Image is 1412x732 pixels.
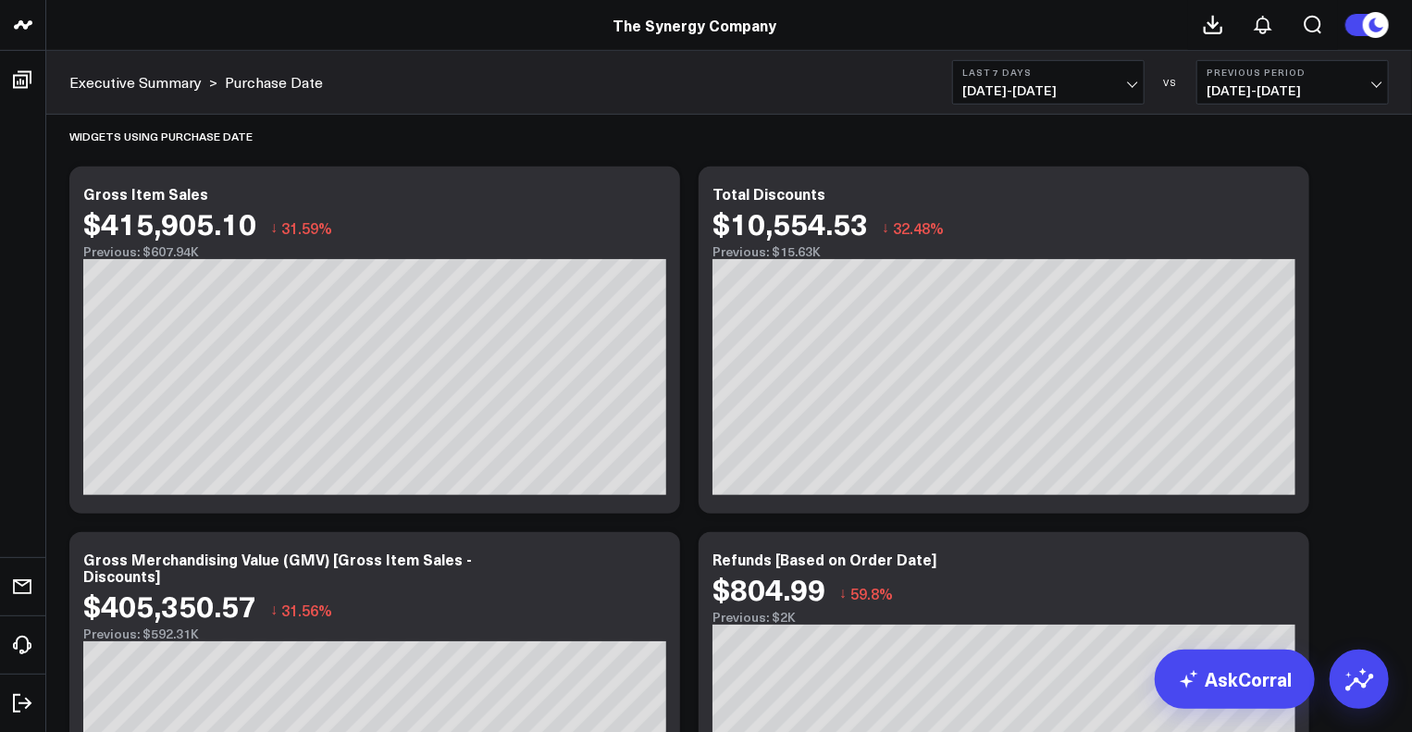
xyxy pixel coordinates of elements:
[83,549,472,586] div: Gross Merchandising Value (GMV) [Gross Item Sales - Discounts]
[850,583,893,603] span: 59.8%
[83,183,208,204] div: Gross Item Sales
[225,72,323,93] a: Purchase Date
[1207,67,1379,78] b: Previous Period
[83,627,666,641] div: Previous: $592.31K
[712,610,1295,625] div: Previous: $2K
[962,83,1134,98] span: [DATE] - [DATE]
[712,549,936,569] div: Refunds [Based on Order Date]
[270,598,278,622] span: ↓
[281,600,332,620] span: 31.56%
[893,217,944,238] span: 32.48%
[83,589,256,622] div: $405,350.57
[613,15,776,35] a: The Synergy Company
[69,72,202,93] a: Executive Summary
[69,115,253,157] div: WIDGETS USING PURCHASE DATE
[69,72,217,93] div: >
[1154,77,1187,88] div: VS
[882,216,889,240] span: ↓
[1207,83,1379,98] span: [DATE] - [DATE]
[83,206,256,240] div: $415,905.10
[712,244,1295,259] div: Previous: $15.63K
[952,60,1145,105] button: Last 7 Days[DATE]-[DATE]
[712,572,825,605] div: $804.99
[83,244,666,259] div: Previous: $607.94K
[270,216,278,240] span: ↓
[1155,650,1315,709] a: AskCorral
[1196,60,1389,105] button: Previous Period[DATE]-[DATE]
[712,206,868,240] div: $10,554.53
[962,67,1134,78] b: Last 7 Days
[712,183,825,204] div: Total Discounts
[839,581,847,605] span: ↓
[281,217,332,238] span: 31.59%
